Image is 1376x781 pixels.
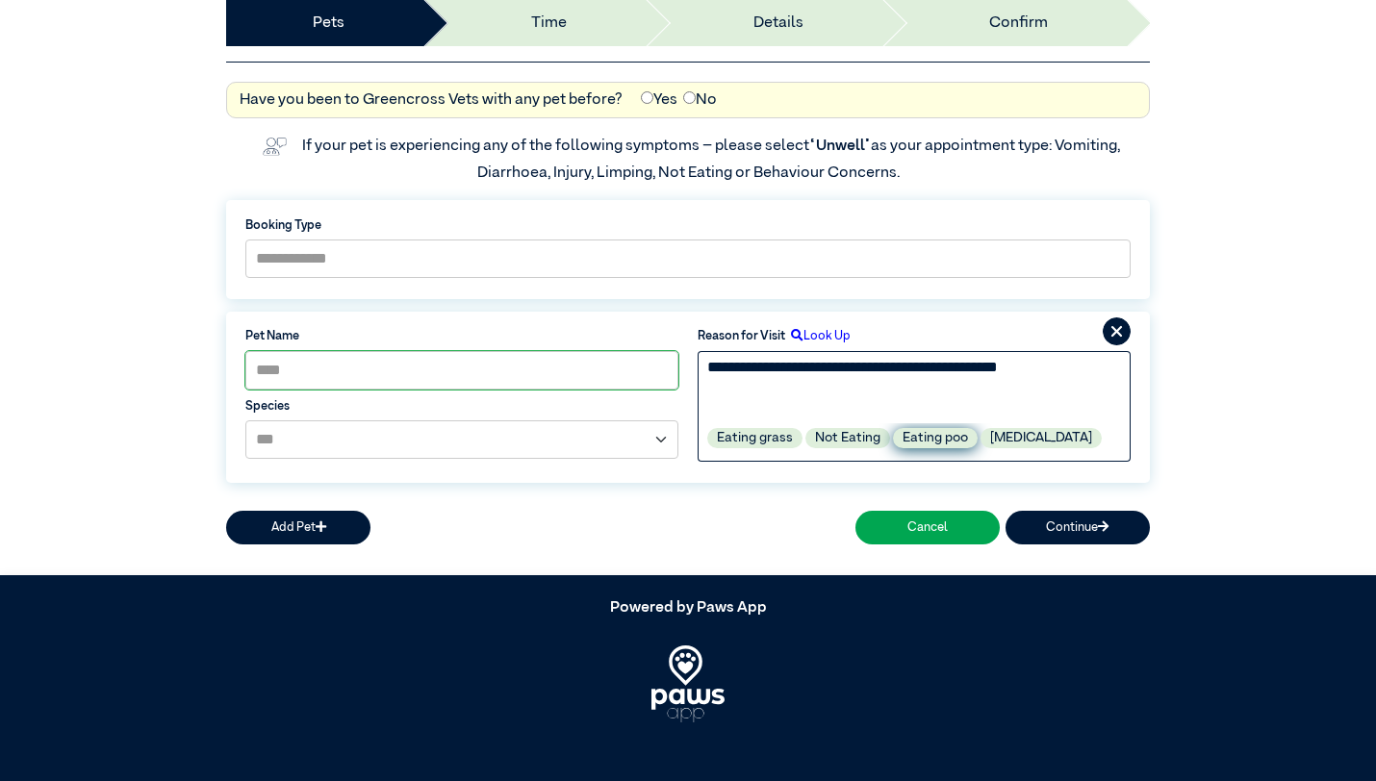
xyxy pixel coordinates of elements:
[240,88,623,112] label: Have you been to Greencross Vets with any pet before?
[313,12,344,35] a: Pets
[698,327,785,345] label: Reason for Visit
[855,511,1000,544] button: Cancel
[226,511,370,544] button: Add Pet
[256,131,293,162] img: vet
[1006,511,1150,544] button: Continue
[683,88,717,112] label: No
[641,88,677,112] label: Yes
[785,327,851,345] label: Look Up
[981,428,1102,448] label: [MEDICAL_DATA]
[683,91,696,104] input: No
[226,599,1150,617] h5: Powered by Paws App
[245,216,1131,235] label: Booking Type
[707,428,803,448] label: Eating grass
[805,428,890,448] label: Not Eating
[302,139,1123,181] label: If your pet is experiencing any of the following symptoms – please select as your appointment typ...
[245,397,678,416] label: Species
[651,645,726,722] img: PawsApp
[809,139,871,154] span: “Unwell”
[893,428,978,448] label: Eating poo
[641,91,653,104] input: Yes
[245,327,678,345] label: Pet Name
